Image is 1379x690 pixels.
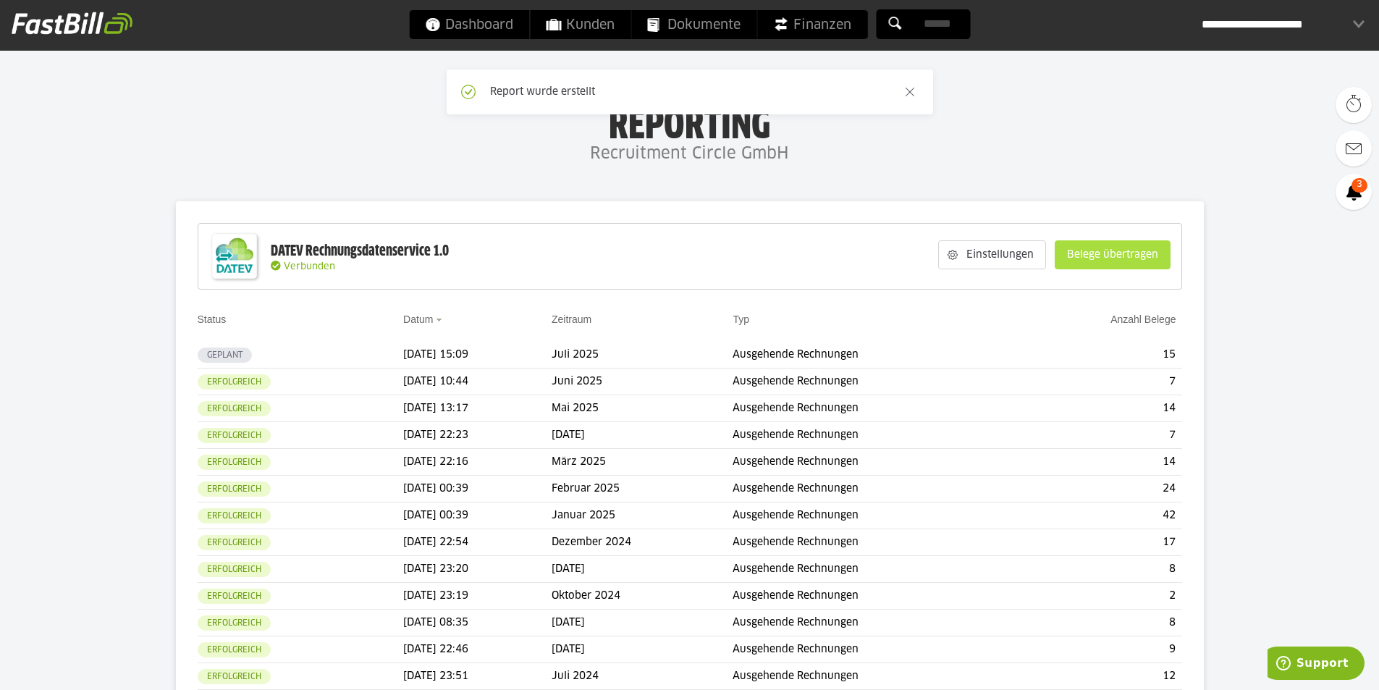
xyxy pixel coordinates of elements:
td: 17 [1020,529,1182,556]
td: Ausgehende Rechnungen [733,342,1019,369]
span: Dashboard [425,10,513,39]
td: 8 [1020,556,1182,583]
span: Kunden [546,10,615,39]
td: [DATE] [552,610,733,636]
span: Dokumente [647,10,741,39]
td: Februar 2025 [552,476,733,502]
td: 12 [1020,663,1182,690]
td: 24 [1020,476,1182,502]
td: Ausgehende Rechnungen [733,369,1019,395]
div: DATEV Rechnungsdatenservice 1.0 [271,242,449,261]
td: Juni 2025 [552,369,733,395]
a: Zeitraum [552,314,591,325]
a: Finanzen [757,10,867,39]
sl-badge: Erfolgreich [198,508,271,523]
a: Kunden [530,10,631,39]
td: 9 [1020,636,1182,663]
span: Finanzen [773,10,851,39]
a: Dashboard [409,10,529,39]
td: Januar 2025 [552,502,733,529]
sl-badge: Erfolgreich [198,535,271,550]
td: Ausgehende Rechnungen [733,502,1019,529]
td: [DATE] [552,636,733,663]
td: [DATE] 00:39 [403,476,552,502]
sl-badge: Erfolgreich [198,562,271,577]
td: 14 [1020,449,1182,476]
td: 7 [1020,369,1182,395]
td: Ausgehende Rechnungen [733,583,1019,610]
a: Anzahl Belege [1110,314,1176,325]
sl-badge: Erfolgreich [198,401,271,416]
td: [DATE] 23:20 [403,556,552,583]
a: Datum [403,314,433,325]
span: 3 [1351,178,1367,193]
td: 2 [1020,583,1182,610]
img: sort_desc.gif [436,319,445,321]
td: Ausgehende Rechnungen [733,556,1019,583]
td: 14 [1020,395,1182,422]
sl-badge: Erfolgreich [198,615,271,631]
td: [DATE] 22:54 [403,529,552,556]
sl-badge: Erfolgreich [198,669,271,684]
td: 8 [1020,610,1182,636]
a: 3 [1336,174,1372,210]
span: Verbunden [284,262,335,272]
td: Ausgehende Rechnungen [733,663,1019,690]
td: Dezember 2024 [552,529,733,556]
td: 42 [1020,502,1182,529]
sl-badge: Erfolgreich [198,481,271,497]
iframe: Öffnet ein Widget, in dem Sie weitere Informationen finden [1268,647,1365,683]
td: [DATE] 22:23 [403,422,552,449]
td: März 2025 [552,449,733,476]
a: Typ [733,314,749,325]
img: DATEV-Datenservice Logo [206,227,263,285]
td: [DATE] 15:09 [403,342,552,369]
td: 7 [1020,422,1182,449]
sl-badge: Erfolgreich [198,428,271,443]
td: Oktober 2024 [552,583,733,610]
td: [DATE] 22:16 [403,449,552,476]
td: [DATE] [552,422,733,449]
td: 15 [1020,342,1182,369]
sl-badge: Erfolgreich [198,455,271,470]
td: [DATE] 00:39 [403,502,552,529]
td: Ausgehende Rechnungen [733,449,1019,476]
td: [DATE] 22:46 [403,636,552,663]
a: Dokumente [631,10,756,39]
td: Ausgehende Rechnungen [733,529,1019,556]
sl-badge: Erfolgreich [198,642,271,657]
td: Juli 2024 [552,663,733,690]
sl-badge: Geplant [198,348,252,363]
td: [DATE] [552,556,733,583]
td: [DATE] 23:19 [403,583,552,610]
td: Ausgehende Rechnungen [733,476,1019,502]
td: Ausgehende Rechnungen [733,636,1019,663]
td: [DATE] 23:51 [403,663,552,690]
td: Ausgehende Rechnungen [733,395,1019,422]
td: [DATE] 08:35 [403,610,552,636]
sl-badge: Erfolgreich [198,374,271,390]
sl-button: Einstellungen [938,240,1046,269]
td: Juli 2025 [552,342,733,369]
td: Mai 2025 [552,395,733,422]
td: Ausgehende Rechnungen [733,422,1019,449]
sl-button: Belege übertragen [1055,240,1171,269]
td: [DATE] 13:17 [403,395,552,422]
a: Status [198,314,227,325]
img: fastbill_logo_white.png [12,12,132,35]
td: [DATE] 10:44 [403,369,552,395]
td: Ausgehende Rechnungen [733,610,1019,636]
sl-badge: Erfolgreich [198,589,271,604]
